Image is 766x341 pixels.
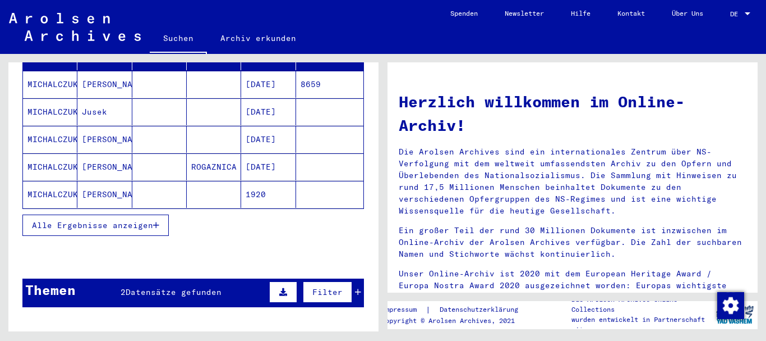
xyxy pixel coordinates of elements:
[717,292,744,319] img: Zustimmung ändern
[571,315,712,335] p: wurden entwickelt in Partnerschaft mit
[187,153,241,180] mat-cell: ROGAZNICA
[399,146,746,217] p: Die Arolsen Archives sind ein internationales Zentrum über NS-Verfolgung mit dem weltweit umfasse...
[303,281,352,303] button: Filter
[399,268,746,303] p: Unser Online-Archiv ist 2020 mit dem European Heritage Award / Europa Nostra Award 2020 ausgezeic...
[150,25,207,54] a: Suchen
[399,225,746,260] p: Ein großer Teil der rund 30 Millionen Dokumente ist inzwischen im Online-Archiv der Arolsen Archi...
[714,301,756,329] img: yv_logo.png
[431,304,532,316] a: Datenschutzerklärung
[730,10,742,18] span: DE
[121,287,126,297] span: 2
[77,153,132,180] mat-cell: [PERSON_NAME]
[9,13,141,41] img: Arolsen_neg.svg
[571,294,712,315] p: Die Arolsen Archives Online-Collections
[77,126,132,153] mat-cell: [PERSON_NAME]
[77,181,132,208] mat-cell: [PERSON_NAME]
[381,304,532,316] div: |
[241,181,296,208] mat-cell: 1920
[296,71,363,98] mat-cell: 8659
[399,90,746,137] h1: Herzlich willkommen im Online-Archiv!
[23,153,77,180] mat-cell: MICHALCZUK
[126,287,222,297] span: Datensätze gefunden
[23,98,77,125] mat-cell: MICHALCZUK
[207,25,310,52] a: Archiv erkunden
[32,220,153,230] span: Alle Ergebnisse anzeigen
[77,71,132,98] mat-cell: [PERSON_NAME]
[23,71,77,98] mat-cell: MICHALCZUK
[23,181,77,208] mat-cell: MICHALCZUK
[381,316,532,326] p: Copyright © Arolsen Archives, 2021
[381,304,426,316] a: Impressum
[23,126,77,153] mat-cell: MICHALCZUK
[241,98,296,125] mat-cell: [DATE]
[241,126,296,153] mat-cell: [DATE]
[312,287,343,297] span: Filter
[77,98,132,125] mat-cell: Jusek
[241,71,296,98] mat-cell: [DATE]
[22,215,169,236] button: Alle Ergebnisse anzeigen
[25,280,76,300] div: Themen
[241,153,296,180] mat-cell: [DATE]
